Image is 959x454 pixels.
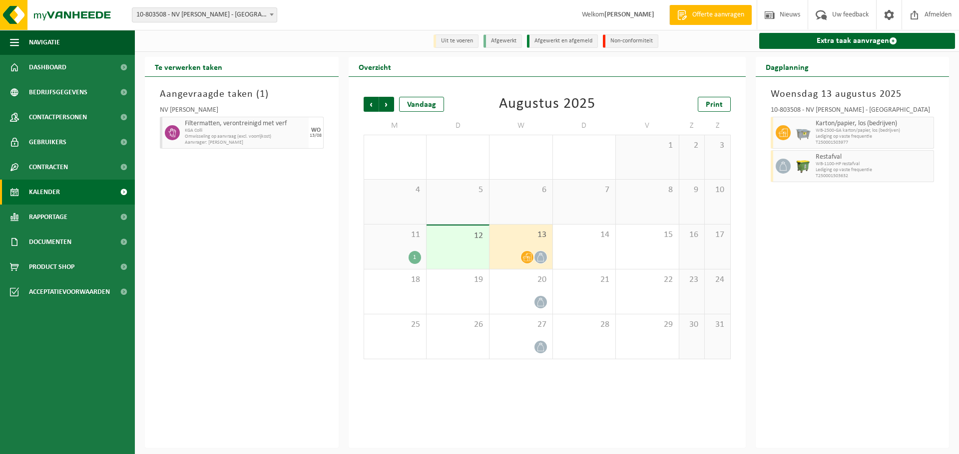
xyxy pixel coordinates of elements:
[185,128,306,134] span: KGA Colli
[558,274,610,285] span: 21
[621,185,673,196] span: 8
[311,127,321,133] div: WO
[160,87,324,102] h3: Aangevraagde taken ( )
[369,185,421,196] span: 4
[29,279,110,304] span: Acceptatievoorwaarden
[494,319,547,330] span: 27
[145,57,232,76] h2: Te verwerken taken
[494,229,547,240] span: 13
[432,185,484,196] span: 5
[558,229,610,240] span: 14
[816,120,932,128] span: Karton/papier, los (bedrijven)
[816,161,932,167] span: WB-1100-HP restafval
[710,229,725,240] span: 17
[710,185,725,196] span: 10
[483,34,522,48] li: Afgewerkt
[603,34,658,48] li: Non-conformiteit
[29,130,66,155] span: Gebruikers
[427,117,489,135] td: D
[684,185,699,196] span: 9
[771,107,935,117] div: 10-803508 - NV [PERSON_NAME] - [GEOGRAPHIC_DATA]
[432,230,484,241] span: 12
[710,140,725,151] span: 3
[432,319,484,330] span: 26
[399,97,444,112] div: Vandaag
[494,185,547,196] span: 6
[29,80,87,105] span: Bedrijfsgegevens
[29,105,87,130] span: Contactpersonen
[816,167,932,173] span: Lediging op vaste frequentie
[816,173,932,179] span: T250001503632
[796,125,811,140] img: WB-2500-GAL-GY-01
[705,117,730,135] td: Z
[710,274,725,285] span: 24
[29,155,68,180] span: Contracten
[349,57,401,76] h2: Overzicht
[29,254,74,279] span: Product Shop
[690,10,747,20] span: Offerte aanvragen
[684,229,699,240] span: 16
[185,140,306,146] span: Aanvrager: [PERSON_NAME]
[616,117,679,135] td: V
[364,117,427,135] td: M
[29,55,66,80] span: Dashboard
[494,274,547,285] span: 20
[132,8,277,22] span: 10-803508 - NV ANDRE DE WITTE - LOKEREN
[771,87,935,102] h3: Woensdag 13 augustus 2025
[29,30,60,55] span: Navigatie
[369,319,421,330] span: 25
[710,319,725,330] span: 31
[434,34,479,48] li: Uit te voeren
[684,274,699,285] span: 23
[29,229,71,254] span: Documenten
[756,57,819,76] h2: Dagplanning
[621,229,673,240] span: 15
[369,229,421,240] span: 11
[310,133,322,138] div: 13/08
[796,159,811,174] img: WB-1100-HPE-GN-50
[698,97,731,112] a: Print
[816,140,932,146] span: T250001503977
[621,319,673,330] span: 29
[759,33,956,49] a: Extra taak aanvragen
[409,251,421,264] div: 1
[432,274,484,285] span: 19
[816,128,932,134] span: WB-2500-GA karton/papier, los (bedrijven)
[260,89,265,99] span: 1
[553,117,616,135] td: D
[679,117,705,135] td: Z
[669,5,752,25] a: Offerte aanvragen
[29,205,67,229] span: Rapportage
[160,107,324,117] div: NV [PERSON_NAME]
[499,97,595,112] div: Augustus 2025
[185,134,306,140] span: Omwisseling op aanvraag (excl. voorrijkost)
[185,120,306,128] span: Filtermatten, verontreinigd met verf
[706,101,723,109] span: Print
[29,180,60,205] span: Kalender
[558,319,610,330] span: 28
[364,97,379,112] span: Vorige
[489,117,552,135] td: W
[684,319,699,330] span: 30
[816,153,932,161] span: Restafval
[558,185,610,196] span: 7
[527,34,598,48] li: Afgewerkt en afgemeld
[621,274,673,285] span: 22
[816,134,932,140] span: Lediging op vaste frequentie
[604,11,654,18] strong: [PERSON_NAME]
[132,7,277,22] span: 10-803508 - NV ANDRE DE WITTE - LOKEREN
[621,140,673,151] span: 1
[369,274,421,285] span: 18
[684,140,699,151] span: 2
[379,97,394,112] span: Volgende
